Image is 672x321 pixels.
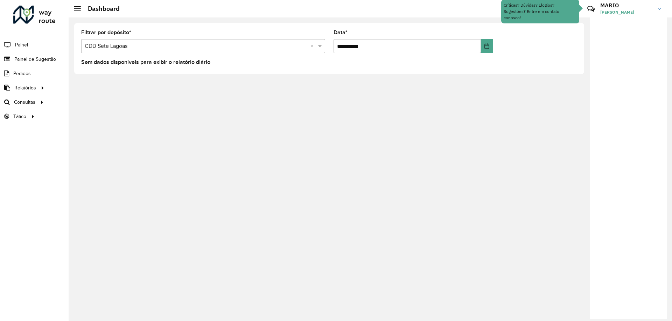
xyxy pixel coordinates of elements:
span: Relatórios [14,84,36,92]
label: Filtrar por depósito [81,28,131,37]
span: Consultas [14,99,35,106]
span: Tático [13,113,26,120]
span: Painel de Sugestão [14,56,56,63]
label: Sem dados disponíveis para exibir o relatório diário [81,58,210,66]
a: Contato Rápido [583,1,598,16]
span: Clear all [310,42,316,50]
button: Choose Date [481,39,493,53]
label: Data [334,28,348,37]
span: Pedidos [13,70,31,77]
h3: MARIO [600,2,653,9]
h2: Dashboard [81,5,120,13]
span: Painel [15,41,28,49]
span: [PERSON_NAME] [600,9,653,15]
